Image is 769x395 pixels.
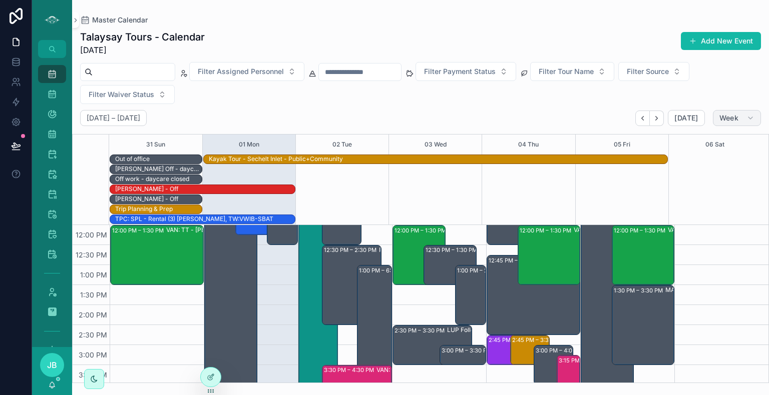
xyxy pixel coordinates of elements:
[115,214,273,223] div: TPC: SPL - Rental (3) Elea Hardy-Charbonnier, TW:VWIB-SBAT
[530,62,614,81] button: Select Button
[668,226,727,234] div: VAN: TT - [PERSON_NAME] (25) Translink, TW:PXYR-XWEA
[115,155,150,163] div: Out of office
[416,62,516,81] button: Select Button
[536,345,588,355] div: 3:00 PM – 4:00 PM
[76,350,110,359] span: 3:00 PM
[78,270,110,279] span: 1:00 PM
[146,134,165,154] button: 31 Sun
[115,174,189,183] div: Off work - daycare closed
[78,290,110,299] span: 1:30 PM
[614,134,630,154] button: 05 Fri
[115,205,173,213] div: Trip Planning & Prep
[614,285,665,295] div: 1:30 PM – 3:30 PM
[115,175,189,183] div: Off work - daycare closed
[681,32,761,50] button: Add New Event
[115,154,150,163] div: Out of office
[324,245,379,255] div: 12:30 PM – 2:30 PM
[489,335,541,345] div: 2:45 PM – 3:30 PM
[324,365,376,375] div: 3:30 PM – 4:30 PM
[489,255,544,265] div: 12:45 PM – 2:45 PM
[534,345,573,384] div: 3:00 PM – 4:00 PM
[440,345,486,364] div: 3:00 PM – 3:30 PM
[115,164,201,173] div: Becky Off - daycare closed
[650,110,664,126] button: Next
[614,225,668,235] div: 12:00 PM – 1:30 PM
[457,265,509,275] div: 1:00 PM – 2:30 PM
[111,225,203,284] div: 12:00 PM – 1:30 PMVAN: TT - [PERSON_NAME] (1) [PERSON_NAME], ( HUSH TEA ORDER ) TW:[PERSON_NAME]-...
[425,134,447,154] button: 03 Wed
[80,30,205,44] h1: Talaysay Tours - Calendar
[627,66,669,76] span: Filter Source
[512,335,565,345] div: 2:45 PM – 3:30 PM
[322,245,381,324] div: 12:30 PM – 2:30 PMResearch on NFP Formation
[456,265,486,324] div: 1:00 PM – 2:30 PM
[115,204,173,213] div: Trip Planning & Prep
[189,62,304,81] button: Select Button
[73,230,110,239] span: 12:00 PM
[705,134,724,154] button: 06 Sat
[635,110,650,126] button: Back
[32,58,72,347] div: scrollable content
[87,113,140,123] h2: [DATE] – [DATE]
[80,85,175,104] button: Select Button
[379,246,436,254] div: Research on NFP Formation
[719,113,738,122] span: Week
[209,155,343,163] div: Kayak Tour - Sechelt Inlet - Public+Community
[80,15,148,25] a: Master Calendar
[665,286,725,294] div: MANAGEMENT CALENDAR REVIEW
[115,194,178,203] div: Candace - Off
[92,15,148,25] span: Master Calendar
[713,110,761,126] button: Week
[76,370,110,379] span: 3:30 PM
[442,345,494,355] div: 3:00 PM – 3:30 PM
[198,66,284,76] span: Filter Assigned Personnel
[487,335,526,364] div: 2:45 PM – 3:30 PM
[393,225,445,284] div: 12:00 PM – 1:30 PM
[559,355,609,365] div: 3:15 PM – 4:15 PM
[359,265,411,275] div: 1:00 PM – 6:30 PM
[518,225,580,284] div: 12:00 PM – 1:30 PMVAN - TT [PERSON_NAME] (2) - [GEOGRAPHIC_DATA][PERSON_NAME] - GYG - GYGX7N3R9H6M
[44,12,60,28] img: App logo
[424,245,476,284] div: 12:30 PM – 1:30 PM
[518,134,539,154] button: 04 Thu
[76,310,110,319] span: 2:00 PM
[612,285,674,364] div: 1:30 PM – 3:30 PMMANAGEMENT CALENDAR REVIEW
[674,113,698,122] span: [DATE]
[520,225,574,235] div: 12:00 PM – 1:30 PM
[393,325,472,364] div: 2:30 PM – 3:30 PMLUP Follow-up
[115,184,178,193] div: Candace - Off
[332,134,352,154] button: 02 Tue
[76,330,110,339] span: 2:30 PM
[557,355,580,394] div: 3:15 PM – 4:15 PM
[424,66,496,76] span: Filter Payment Status
[447,326,489,334] div: LUP Follow-up
[668,110,704,126] button: [DATE]
[487,255,580,334] div: 12:45 PM – 2:45 PMLUP Event Prep
[618,62,689,81] button: Select Button
[115,215,273,223] div: TPC: SPL - Rental (3) [PERSON_NAME], TW:VWIB-SBAT
[511,335,549,364] div: 2:45 PM – 3:30 PM
[209,154,343,163] div: Kayak Tour - Sechelt Inlet - Public+Community
[376,366,444,374] div: VAN: TO - [PERSON_NAME] (3) [PERSON_NAME], TW:FQGE-NJWQ
[89,89,154,99] span: Filter Waiver Status
[539,66,594,76] span: Filter Tour Name
[395,325,447,335] div: 2:30 PM – 3:30 PM
[115,185,178,193] div: [PERSON_NAME] - Off
[80,44,205,56] span: [DATE]
[239,134,259,154] button: 01 Mon
[166,226,257,234] div: VAN: TT - [PERSON_NAME] (1) [PERSON_NAME], ( HUSH TEA ORDER ) TW:[PERSON_NAME]-CKZQ
[612,225,674,284] div: 12:00 PM – 1:30 PMVAN: TT - [PERSON_NAME] (25) Translink, TW:PXYR-XWEA
[112,225,166,235] div: 12:00 PM – 1:30 PM
[574,226,633,234] div: VAN - TT [PERSON_NAME] (2) - [GEOGRAPHIC_DATA][PERSON_NAME] - GYG - GYGX7N3R9H6M
[426,245,480,255] div: 12:30 PM – 1:30 PM
[47,359,57,371] span: JB
[73,250,110,259] span: 12:30 PM
[115,165,201,173] div: [PERSON_NAME] Off - daycare closed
